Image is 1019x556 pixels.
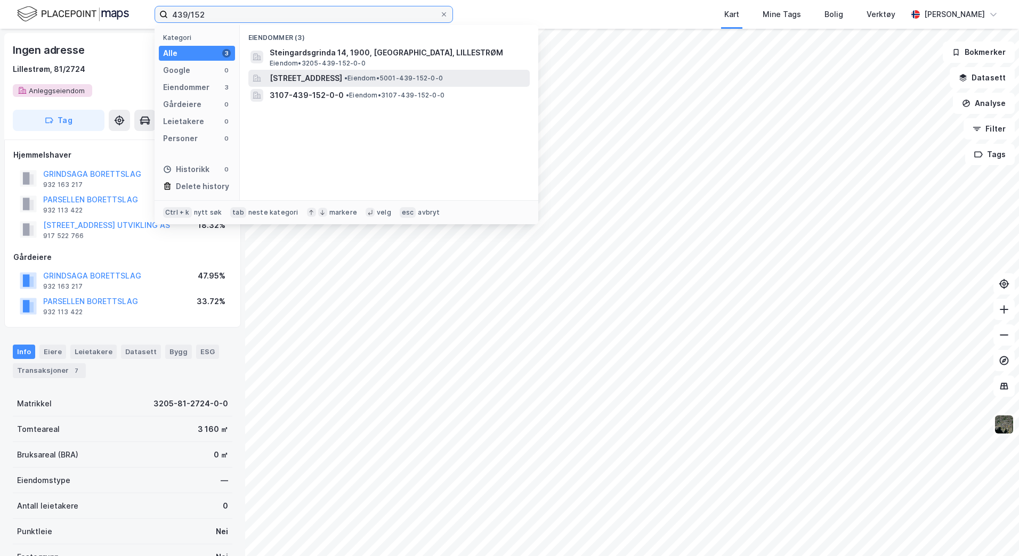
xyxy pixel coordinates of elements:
[13,42,86,59] div: Ingen adresse
[214,448,228,461] div: 0 ㎡
[222,83,231,92] div: 3
[418,208,440,217] div: avbryt
[222,66,231,75] div: 0
[17,5,129,23] img: logo.f888ab2527a4732fd821a326f86c7f29.svg
[17,448,78,461] div: Bruksareal (BRA)
[270,72,342,85] span: [STREET_ADDRESS]
[163,98,201,111] div: Gårdeiere
[176,180,229,193] div: Delete history
[344,74,347,82] span: •
[163,115,204,128] div: Leietakere
[17,397,52,410] div: Matrikkel
[222,165,231,174] div: 0
[966,505,1019,556] iframe: Chat Widget
[222,100,231,109] div: 0
[163,81,209,94] div: Eiendommer
[953,93,1015,114] button: Analyse
[163,207,192,218] div: Ctrl + k
[165,345,192,358] div: Bygg
[163,64,190,77] div: Google
[216,525,228,538] div: Nei
[230,207,246,218] div: tab
[222,117,231,126] div: 0
[43,282,83,291] div: 932 163 217
[943,42,1015,63] button: Bokmerker
[867,8,895,21] div: Verktøy
[43,232,84,240] div: 917 522 766
[270,46,525,59] span: Steingardsgrinda 14, 1900, [GEOGRAPHIC_DATA], LILLESTRØM
[163,47,177,60] div: Alle
[198,269,225,282] div: 47.95%
[222,49,231,58] div: 3
[43,181,83,189] div: 932 163 217
[346,91,444,100] span: Eiendom • 3107-439-152-0-0
[724,8,739,21] div: Kart
[198,423,228,436] div: 3 160 ㎡
[240,25,538,44] div: Eiendommer (3)
[13,110,104,131] button: Tag
[346,91,349,99] span: •
[70,345,117,358] div: Leietakere
[194,208,222,217] div: nytt søk
[71,365,82,376] div: 7
[400,207,416,218] div: esc
[163,34,235,42] div: Kategori
[39,345,66,358] div: Eiere
[966,505,1019,556] div: Kontrollprogram for chat
[950,67,1015,88] button: Datasett
[198,219,225,232] div: 18.32%
[270,89,344,102] span: 3107-439-152-0-0
[13,251,232,264] div: Gårdeiere
[994,414,1014,435] img: 9k=
[965,144,1015,165] button: Tags
[197,295,225,308] div: 33.72%
[196,345,219,358] div: ESG
[221,474,228,487] div: —
[17,500,78,512] div: Antall leietakere
[824,8,843,21] div: Bolig
[153,397,228,410] div: 3205-81-2724-0-0
[168,6,440,22] input: Søk på adresse, matrikkel, gårdeiere, leietakere eller personer
[13,363,86,378] div: Transaksjoner
[43,206,83,215] div: 932 113 422
[17,474,70,487] div: Eiendomstype
[17,525,52,538] div: Punktleie
[13,149,232,161] div: Hjemmelshaver
[223,500,228,512] div: 0
[377,208,391,217] div: velg
[763,8,801,21] div: Mine Tags
[13,63,85,76] div: Lillestrøm, 81/2724
[248,208,298,217] div: neste kategori
[163,132,198,145] div: Personer
[924,8,985,21] div: [PERSON_NAME]
[43,308,83,316] div: 932 113 422
[329,208,357,217] div: markere
[17,423,60,436] div: Tomteareal
[121,345,161,358] div: Datasett
[344,74,443,83] span: Eiendom • 5001-439-152-0-0
[13,345,35,358] div: Info
[964,118,1015,140] button: Filter
[163,163,209,176] div: Historikk
[222,134,231,143] div: 0
[270,59,366,68] span: Eiendom • 3205-439-152-0-0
